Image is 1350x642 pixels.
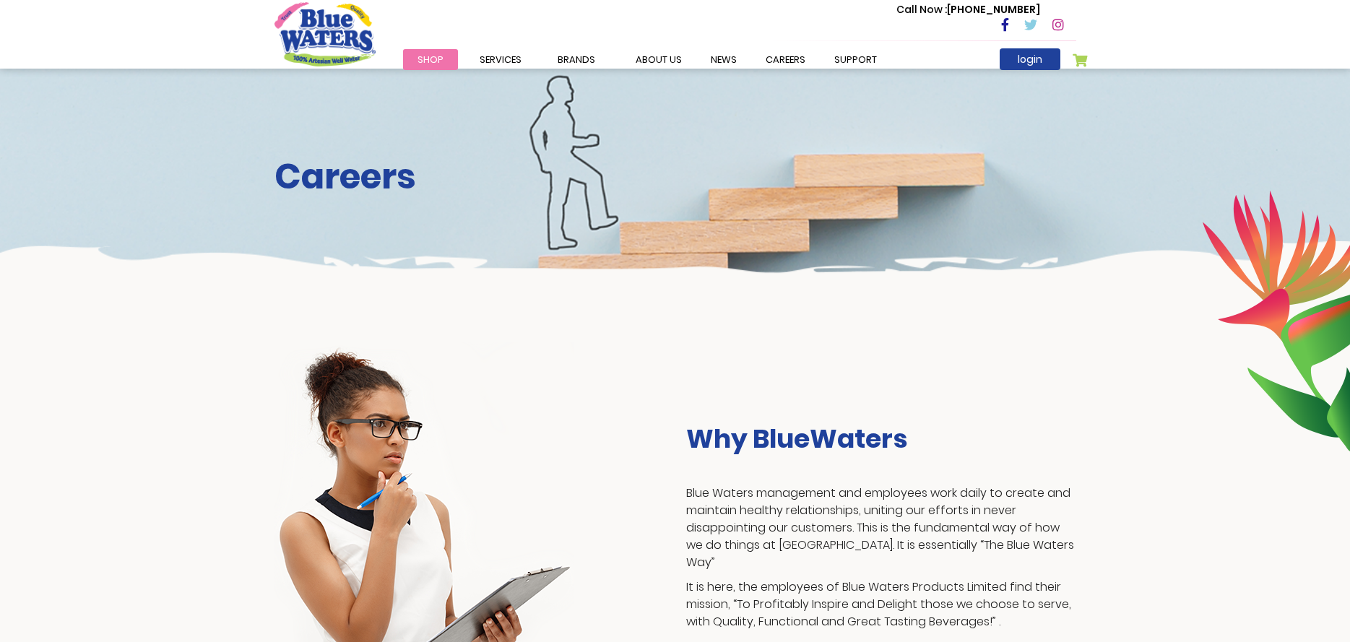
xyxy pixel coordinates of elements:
span: Call Now : [896,2,947,17]
span: Shop [417,53,443,66]
p: It is here, the employees of Blue Waters Products Limited find their mission, “To Profitably Insp... [686,578,1076,630]
a: login [1000,48,1060,70]
p: [PHONE_NUMBER] [896,2,1040,17]
img: career-intro-leaves.png [1202,190,1350,451]
h3: Why BlueWaters [686,423,1076,454]
h2: Careers [274,156,1076,198]
span: Brands [558,53,595,66]
p: Blue Waters management and employees work daily to create and maintain healthy relationships, uni... [686,485,1076,571]
a: careers [751,49,820,70]
a: store logo [274,2,376,66]
a: News [696,49,751,70]
a: support [820,49,891,70]
a: about us [621,49,696,70]
span: Services [480,53,522,66]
